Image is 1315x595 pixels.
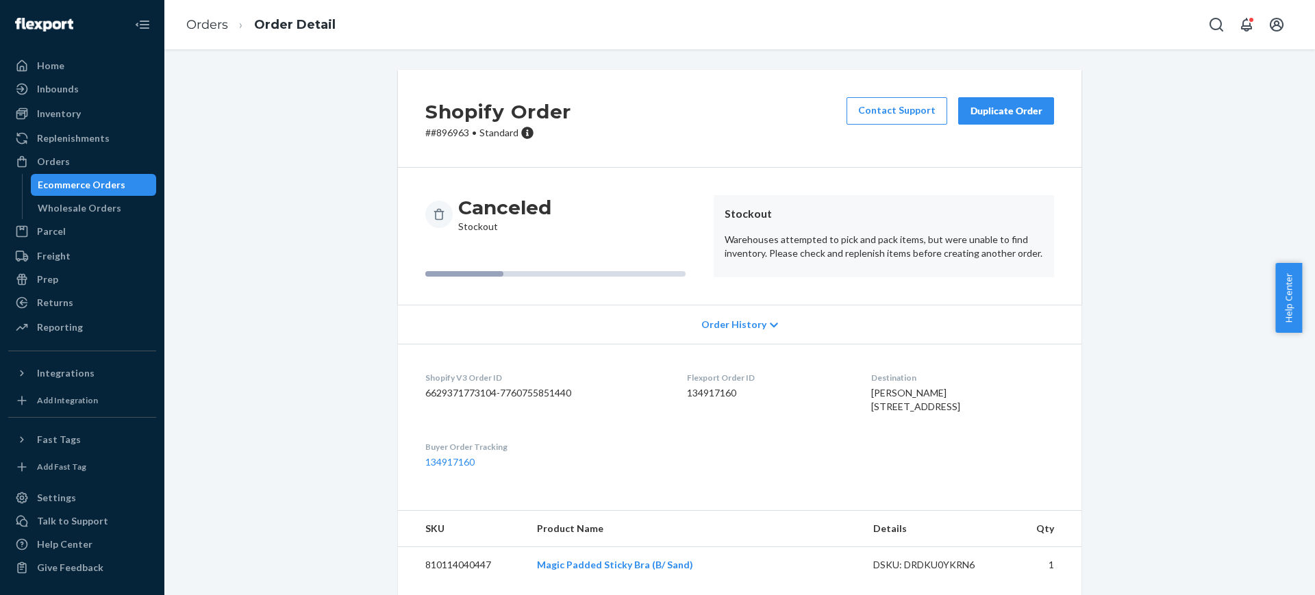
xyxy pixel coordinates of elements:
[425,372,665,383] dt: Shopify V3 Order ID
[425,126,571,140] p: # #896963
[37,320,83,334] div: Reporting
[8,429,156,451] button: Fast Tags
[701,318,766,331] span: Order History
[398,511,526,547] th: SKU
[862,511,1013,547] th: Details
[38,178,125,192] div: Ecommerce Orders
[425,97,571,126] h2: Shopify Order
[37,155,70,168] div: Orders
[8,292,156,314] a: Returns
[8,487,156,509] a: Settings
[15,18,73,31] img: Flexport logo
[38,201,121,215] div: Wholesale Orders
[37,249,71,263] div: Freight
[37,394,98,406] div: Add Integration
[8,362,156,384] button: Integrations
[537,559,693,570] a: Magic Padded Sticky Bra (B/ Sand)
[37,366,95,380] div: Integrations
[37,461,86,472] div: Add Fast Tag
[37,273,58,286] div: Prep
[8,220,156,242] a: Parcel
[398,547,526,583] td: 810114040447
[37,107,81,121] div: Inventory
[687,386,849,400] dd: 134917160
[458,195,551,233] div: Stockout
[8,127,156,149] a: Replenishments
[31,174,157,196] a: Ecommerce Orders
[8,268,156,290] a: Prep
[1275,263,1302,333] button: Help Center
[1012,547,1081,583] td: 1
[725,233,1043,260] p: Warehouses attempted to pick and pack items, but were unable to find inventory. Please check and ...
[186,17,228,32] a: Orders
[687,372,849,383] dt: Flexport Order ID
[425,456,475,468] a: 134917160
[37,82,79,96] div: Inbounds
[425,441,665,453] dt: Buyer Order Tracking
[1203,11,1230,38] button: Open Search Box
[873,558,1002,572] div: DSKU: DRDKU0YKRN6
[8,316,156,338] a: Reporting
[1233,11,1260,38] button: Open notifications
[1263,11,1290,38] button: Open account menu
[175,5,347,45] ol: breadcrumbs
[37,537,92,551] div: Help Center
[37,514,108,528] div: Talk to Support
[958,97,1054,125] button: Duplicate Order
[425,386,665,400] dd: 6629371773104-7760755851440
[8,78,156,100] a: Inbounds
[458,195,551,220] h3: Canceled
[8,557,156,579] button: Give Feedback
[37,225,66,238] div: Parcel
[31,197,157,219] a: Wholesale Orders
[254,17,336,32] a: Order Detail
[8,533,156,555] a: Help Center
[37,433,81,446] div: Fast Tags
[479,127,518,138] span: Standard
[37,296,73,309] div: Returns
[725,206,1043,222] header: Stockout
[847,97,947,125] a: Contact Support
[8,510,156,532] a: Talk to Support
[8,151,156,173] a: Orders
[37,491,76,505] div: Settings
[129,11,156,38] button: Close Navigation
[871,372,1054,383] dt: Destination
[970,104,1042,118] div: Duplicate Order
[472,127,477,138] span: •
[8,456,156,478] a: Add Fast Tag
[8,390,156,412] a: Add Integration
[1012,511,1081,547] th: Qty
[526,511,862,547] th: Product Name
[871,387,960,412] span: [PERSON_NAME] [STREET_ADDRESS]
[37,561,103,574] div: Give Feedback
[8,103,156,125] a: Inventory
[8,245,156,267] a: Freight
[37,59,64,73] div: Home
[8,55,156,77] a: Home
[37,131,110,145] div: Replenishments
